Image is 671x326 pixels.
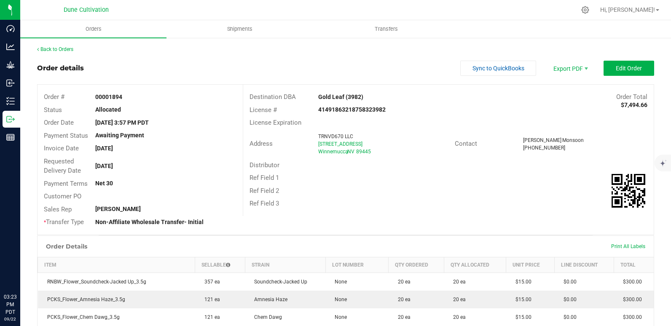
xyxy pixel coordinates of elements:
[580,6,590,14] div: Manage settings
[614,257,654,273] th: Total
[619,314,642,320] span: $300.00
[363,25,409,33] span: Transfers
[44,132,88,139] span: Payment Status
[95,163,113,169] strong: [DATE]
[612,174,645,208] img: Scan me!
[46,243,87,250] h1: Order Details
[621,102,647,108] strong: $7,494.66
[44,119,74,126] span: Order Date
[611,243,645,249] span: Print All Labels
[523,145,565,151] span: [PHONE_NUMBER]
[545,61,595,76] li: Export PDF
[472,65,524,72] span: Sync to QuickBooks
[4,293,16,316] p: 03:23 PM PDT
[6,133,15,142] inline-svg: Reports
[511,279,531,285] span: $15.00
[250,314,282,320] span: Chem Dawg
[44,192,81,200] span: Customer PO
[200,297,220,302] span: 121 ea
[200,279,220,285] span: 357 ea
[356,149,371,155] span: 89445
[43,279,146,285] span: RNBW_Flower_Soundcheck-Jacked Up_3.5g
[559,314,577,320] span: $0.00
[250,119,301,126] span: License Expiration
[4,316,16,322] p: 09/22
[619,279,642,285] span: $300.00
[562,137,584,143] span: Monsoon
[250,93,296,101] span: Destination DBA
[8,259,34,284] iframe: Resource center
[250,279,307,285] span: Soundcheck-Jacked Up
[95,206,141,212] strong: [PERSON_NAME]
[95,145,113,152] strong: [DATE]
[44,218,84,226] span: Transfer Type
[318,94,363,100] strong: Gold Leaf (3982)
[95,132,144,139] strong: Awaiting Payment
[250,187,279,195] span: Ref Field 2
[20,20,166,38] a: Orders
[394,314,411,320] span: 20 ea
[318,141,362,147] span: [STREET_ADDRESS]
[6,43,15,51] inline-svg: Analytics
[64,6,109,13] span: Dune Cultivation
[37,63,84,73] div: Order details
[325,257,388,273] th: Lot Number
[394,297,411,302] span: 20 ea
[394,279,411,285] span: 20 ea
[6,61,15,69] inline-svg: Grow
[95,94,122,100] strong: 00001894
[166,20,313,38] a: Shipments
[37,46,73,52] a: Back to Orders
[95,119,149,126] strong: [DATE] 3:57 PM PDT
[559,297,577,302] span: $0.00
[6,24,15,33] inline-svg: Dashboard
[554,257,614,273] th: Line Discount
[313,20,459,38] a: Transfers
[200,314,220,320] span: 121 ea
[38,257,195,273] th: Item
[389,257,444,273] th: Qty Ordered
[6,79,15,87] inline-svg: Inbound
[444,257,506,273] th: Qty Allocated
[347,149,354,155] span: NV
[318,106,386,113] strong: 41491863218758323982
[449,314,466,320] span: 20 ea
[604,61,654,76] button: Edit Order
[43,297,125,302] span: PCKS_Flower_Amnesia Haze_3.5g
[616,65,642,72] span: Edit Order
[95,219,204,225] strong: Non-Affiliate Wholesale Transfer- Initial
[95,180,113,187] strong: Net 30
[250,106,277,114] span: License #
[44,106,62,114] span: Status
[318,149,348,155] span: Winnemucca
[460,61,536,76] button: Sync to QuickBooks
[511,314,531,320] span: $15.00
[44,144,79,152] span: Invoice Date
[245,257,325,273] th: Strain
[559,279,577,285] span: $0.00
[449,297,466,302] span: 20 ea
[44,93,64,101] span: Order #
[511,297,531,302] span: $15.00
[250,161,279,169] span: Distributor
[330,314,347,320] span: None
[195,257,245,273] th: Sellable
[600,6,655,13] span: Hi, [PERSON_NAME]!
[330,279,347,285] span: None
[330,297,347,302] span: None
[95,106,121,113] strong: Allocated
[6,97,15,105] inline-svg: Inventory
[44,180,88,187] span: Payment Terms
[250,200,279,207] span: Ref Field 3
[616,93,647,101] span: Order Total
[619,297,642,302] span: $300.00
[318,134,353,139] span: TRNVD670 LLC
[506,257,555,273] th: Unit Price
[250,174,279,182] span: Ref Field 1
[250,297,287,302] span: Amnesia Haze
[74,25,113,33] span: Orders
[43,314,120,320] span: PCKS_Flower_Chem Dawg_3.5g
[250,140,273,147] span: Address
